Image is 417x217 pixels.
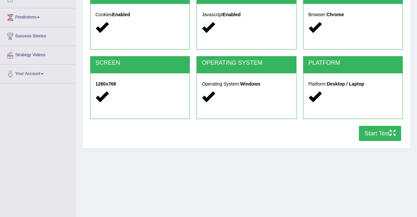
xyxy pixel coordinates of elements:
[0,46,76,62] a: Strategy Videos
[240,81,260,87] strong: Windows
[112,12,130,17] strong: Enabled
[202,82,291,87] h5: Operating System:
[95,60,185,66] h2: SCREEN
[202,12,291,17] h5: Javascript
[0,8,76,25] a: Predictions
[95,81,116,87] strong: 1280x768
[0,27,76,44] a: Success Stories
[0,65,76,81] a: Your Account
[202,60,291,66] h2: OPERATING SYSTEM
[327,12,344,17] strong: Chrome
[308,60,398,66] h2: PLATFORM
[223,12,240,17] strong: Enabled
[308,12,398,17] h5: Browser:
[308,82,398,87] h5: Platform:
[359,126,401,141] button: Start Test
[327,81,365,87] strong: Desktop / Laptop
[95,12,185,17] h5: Cookies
